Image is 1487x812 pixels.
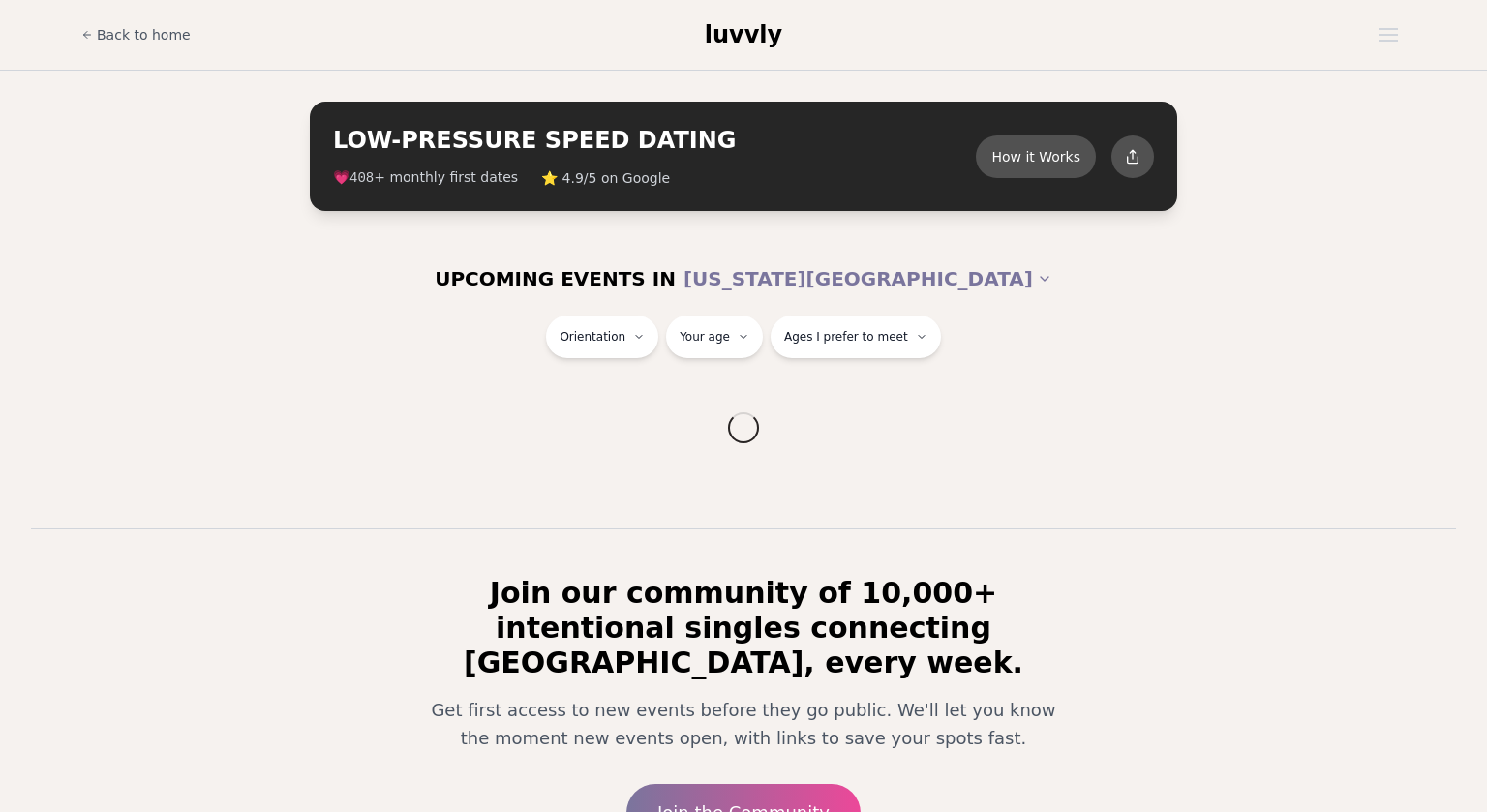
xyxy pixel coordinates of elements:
[403,576,1084,680] h2: Join our community of 10,000+ intentional singles connecting [GEOGRAPHIC_DATA], every week.
[705,19,782,50] a: luvvly
[1371,20,1406,49] button: Open menu
[546,316,658,358] button: Orientation
[680,329,730,345] span: Your age
[666,316,763,358] button: Your age
[784,329,908,345] span: Ages I prefer to meet
[81,15,191,54] a: Back to home
[976,135,1096,178] button: How it Works
[705,21,782,48] span: luvvly
[97,25,191,45] span: Back to home
[560,329,625,345] span: Orientation
[435,265,676,292] span: UPCOMING EVENTS IN
[418,696,1069,753] p: Get first access to new events before they go public. We'll let you know the moment new events op...
[349,170,374,186] span: 408
[333,167,518,188] span: 💗 + monthly first dates
[541,168,670,188] span: ⭐ 4.9/5 on Google
[683,257,1052,300] button: [US_STATE][GEOGRAPHIC_DATA]
[333,125,976,156] h2: LOW-PRESSURE SPEED DATING
[771,316,941,358] button: Ages I prefer to meet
